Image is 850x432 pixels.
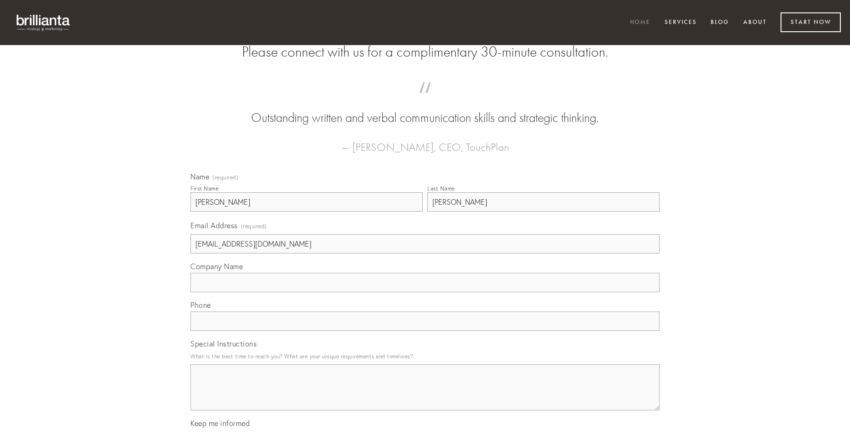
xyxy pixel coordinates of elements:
[190,300,211,310] span: Phone
[190,221,238,230] span: Email Address
[190,185,218,192] div: First Name
[190,262,243,271] span: Company Name
[190,43,660,61] h2: Please connect with us for a complimentary 30-minute consultation.
[212,175,238,180] span: (required)
[205,127,645,156] figcaption: — [PERSON_NAME], CEO, TouchPlan
[705,15,735,30] a: Blog
[205,91,645,109] span: “
[9,9,78,36] img: brillianta - research, strategy, marketing
[190,339,257,348] span: Special Instructions
[624,15,656,30] a: Home
[241,220,267,232] span: (required)
[190,350,660,363] p: What is the best time to reach you? What are your unique requirements and timelines?
[190,419,250,428] span: Keep me informed
[659,15,703,30] a: Services
[205,91,645,127] blockquote: Outstanding written and verbal communication skills and strategic thinking.
[737,15,773,30] a: About
[190,172,209,181] span: Name
[781,12,841,32] a: Start Now
[427,185,455,192] div: Last Name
